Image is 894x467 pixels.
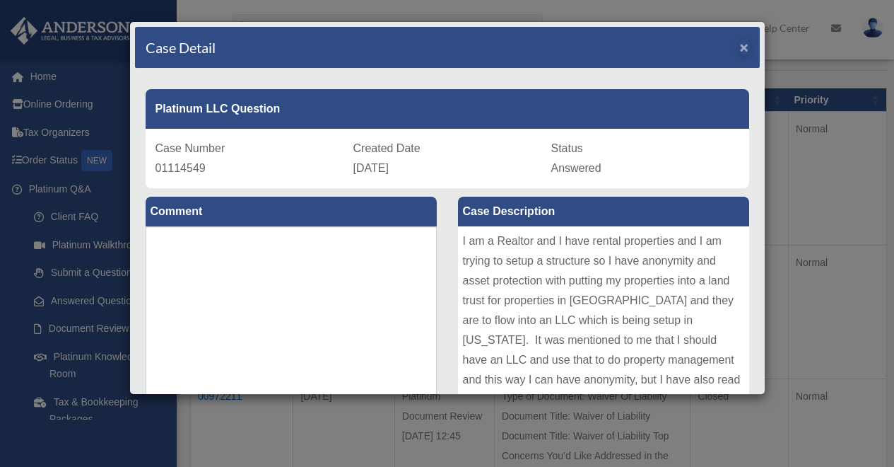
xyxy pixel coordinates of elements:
label: Case Description [458,197,749,226]
label: Comment [146,197,437,226]
span: Answered [551,162,601,174]
div: Platinum LLC Question [146,89,749,129]
span: Case Number [155,142,225,154]
h4: Case Detail [146,38,216,57]
span: [DATE] [353,162,389,174]
div: I am a Realtor and I have rental properties and I am trying to setup a structure so I have anonym... [458,226,749,439]
button: Close [740,40,749,54]
span: Status [551,142,583,154]
span: 01114549 [155,162,206,174]
span: Created Date [353,142,420,154]
span: × [740,39,749,55]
